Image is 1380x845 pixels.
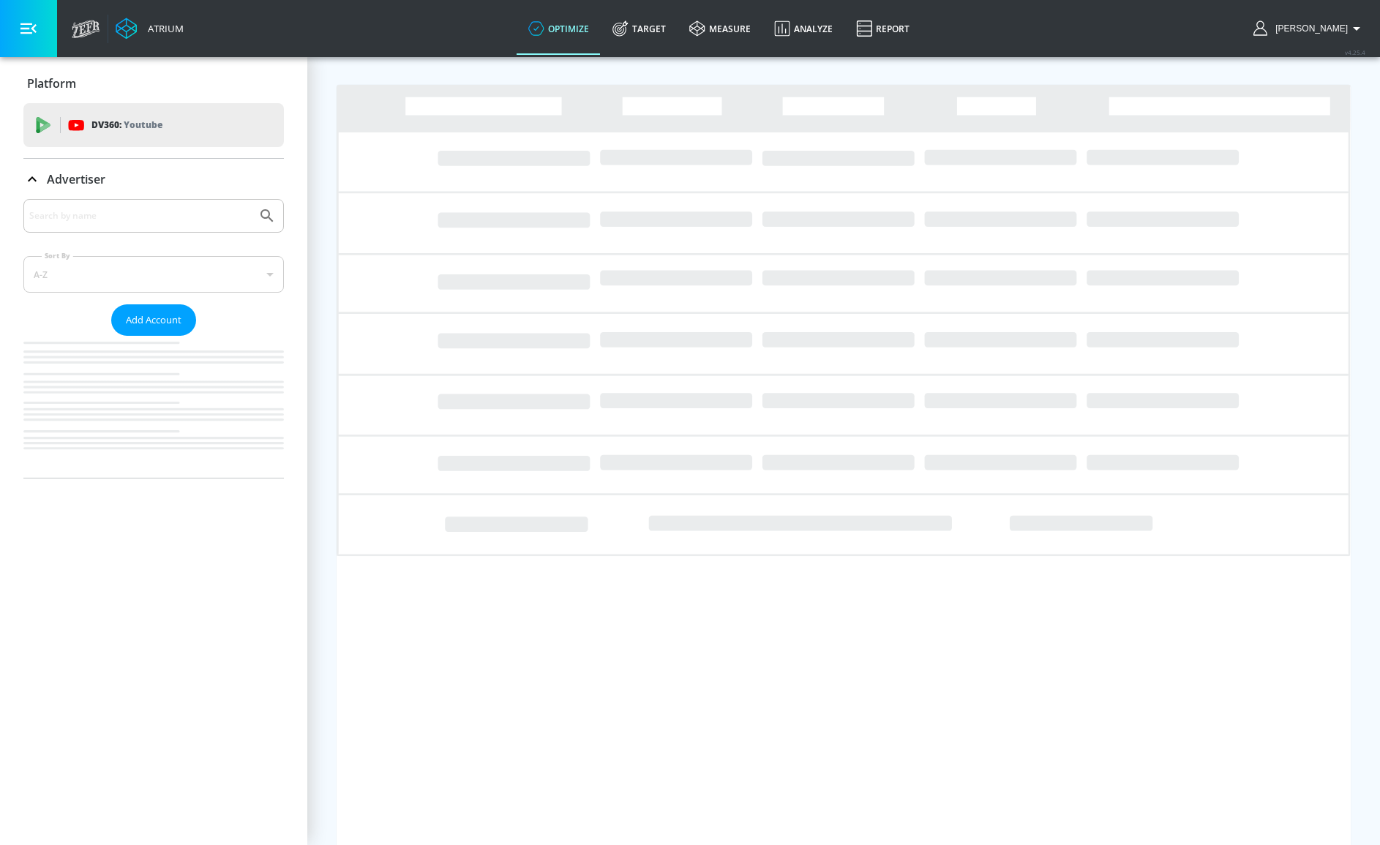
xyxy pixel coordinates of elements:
span: Add Account [126,312,181,328]
div: Advertiser [23,159,284,200]
a: optimize [517,2,601,55]
a: Atrium [116,18,184,40]
a: Analyze [762,2,844,55]
a: Target [601,2,678,55]
span: v 4.25.4 [1345,48,1365,56]
div: A-Z [23,256,284,293]
div: Atrium [142,22,184,35]
div: DV360: Youtube [23,103,284,147]
p: DV360: [91,117,162,133]
div: Platform [23,63,284,104]
button: Add Account [111,304,196,336]
span: login as: justin.nim@zefr.com [1270,23,1348,34]
p: Advertiser [47,171,105,187]
input: Search by name [29,206,251,225]
p: Platform [27,75,76,91]
label: Sort By [42,251,73,260]
nav: list of Advertiser [23,336,284,478]
div: Advertiser [23,199,284,478]
button: [PERSON_NAME] [1253,20,1365,37]
a: measure [678,2,762,55]
p: Youtube [124,117,162,132]
a: Report [844,2,921,55]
